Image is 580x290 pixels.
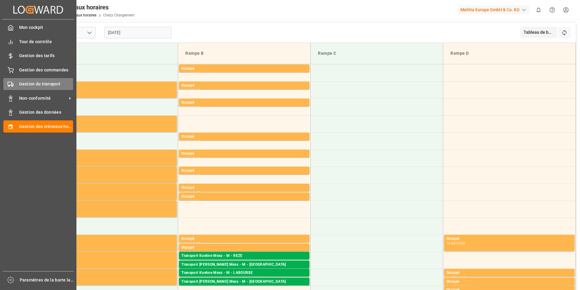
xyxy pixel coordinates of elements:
div: - [190,191,191,194]
div: 13:15 [191,242,200,245]
div: Palettes : ,TU : 50,Ville : [GEOGRAPHIC_DATA],[GEOGRAPHIC_DATA] : [DATE] 00:00:00 [181,268,307,273]
a: Gestion des commandes [3,64,73,76]
font: Tableau de bord [524,30,555,35]
div: Occupé [49,168,174,174]
div: - [190,157,191,160]
div: 10:30 [181,157,190,160]
div: 11:15 [191,174,200,177]
span: Tour de contrôle [19,39,73,45]
div: Occupé [181,194,307,200]
div: - [190,106,191,109]
div: Occupé [181,100,307,106]
div: Rampe D [448,48,571,59]
a: Gestion du transport [3,78,73,90]
div: 14:00 [447,276,455,279]
div: 13:00 [181,242,190,245]
div: Occupé [49,253,174,259]
div: - [190,72,191,74]
font: Melitta Europa GmbH & Co. KG [460,7,520,13]
input: JJ-MM-AAAA [104,27,172,38]
span: Non-conformité [19,95,67,102]
div: Rampe B [183,48,305,59]
div: 10:45 [191,157,200,160]
div: 11:00 [181,174,190,177]
div: Occupé [49,117,174,123]
div: Occupé [181,83,307,89]
div: 08:15 [191,72,200,74]
div: 12:00 [191,200,200,202]
div: 13:30 [191,251,200,254]
div: Occupé [181,245,307,251]
div: Occupé [181,168,307,174]
span: Paramètres de la barre latérale [20,277,74,283]
div: - [190,200,191,202]
div: - [190,174,191,177]
div: Occupé [447,270,572,276]
div: 10:00 [181,140,190,143]
div: 14:15 [456,276,465,279]
div: Rampe A [50,48,173,59]
div: Occupé [181,151,307,157]
div: 08:30 [181,89,190,91]
div: Occupé [49,83,174,89]
div: - [190,89,191,91]
span: Mon cockpit [19,24,73,31]
a: Mon cockpit [3,22,73,33]
button: Ouvrir le menu [85,28,94,37]
div: 08:45 [191,89,200,91]
div: 13:00 [447,242,455,245]
div: Occupé [49,202,174,208]
div: Occupé [49,185,174,191]
div: Palettes : ,TU : 53,Ville : REZE,[GEOGRAPHIC_DATA] : [DATE] 00:00:00 [181,259,307,264]
div: Palettes : 1,TU : 64,Ville : LABOURSE,[GEOGRAPHIC_DATA] : [DATE] 00:00:00 [181,276,307,281]
div: 13:15 [181,251,190,254]
a: Gestion des données [3,106,73,118]
div: - [190,242,191,245]
div: Occupé [49,151,174,157]
div: Occupé [447,279,572,285]
div: - [190,251,191,254]
div: 11:45 [181,200,190,202]
div: Transport [PERSON_NAME] Mess - M - [GEOGRAPHIC_DATA] [181,279,307,285]
div: Occupé [49,236,174,242]
a: Gestion des tarifs [3,50,73,62]
div: Transport [PERSON_NAME] Mess - M - [GEOGRAPHIC_DATA] [181,262,307,268]
button: Centre d’aide [545,3,559,17]
button: Afficher 0 nouvelles notifications [532,3,545,17]
div: - [190,140,191,143]
div: Gestion des créneaux horaires [26,3,134,12]
button: Melitta Europa GmbH & Co. KG [458,4,532,16]
div: 09:00 [181,106,190,109]
div: 09:15 [191,106,200,109]
span: Gestion du transport [19,81,73,87]
div: Transport Kuehne Mess - M - LABOURSE [181,270,307,276]
div: Occupé [181,185,307,191]
div: Occupé [447,236,572,242]
span: Gestion des données [19,109,73,116]
span: Gestion des tarifs [19,53,73,59]
div: 13:30 [456,242,465,245]
div: Occupé [181,134,307,140]
div: Occupé [49,270,174,276]
div: 14:15 [447,285,455,288]
div: 11:30 [181,191,190,194]
div: Palettes : 1,TU : 6,Ville : [GEOGRAPHIC_DATA],[GEOGRAPHIC_DATA] : [DATE] 00:00:00 [181,285,307,290]
span: Gestion des créneaux horaires [19,123,73,130]
div: 10:15 [191,140,200,143]
div: 11:45 [191,191,200,194]
div: Occupé [181,236,307,242]
div: Transport Kuehne Mess - M - REZE [181,253,307,259]
div: Occupé [181,66,307,72]
div: 08:00 [181,72,190,74]
div: Rampe C [315,48,438,59]
a: Tour de contrôle [3,36,73,47]
a: Gestion des créneaux horaires [3,120,73,132]
div: 14:30 [456,285,465,288]
span: Gestion des commandes [19,67,73,73]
